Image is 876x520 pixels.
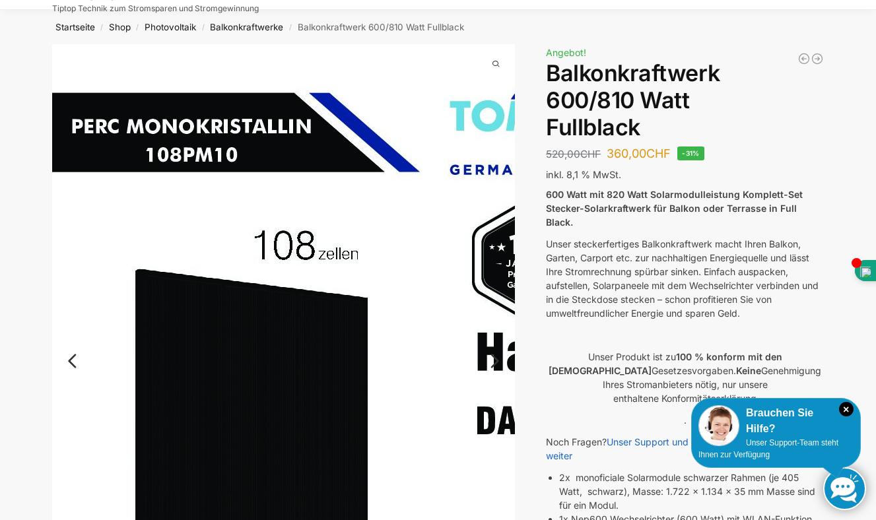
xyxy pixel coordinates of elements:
[546,60,824,141] h1: Balkonkraftwerk 600/810 Watt Fullblack
[677,146,704,160] span: -31%
[131,22,145,33] span: /
[95,22,109,33] span: /
[698,405,739,446] img: Customer service
[546,413,824,427] p: .
[546,435,824,463] p: Noch Fragen?
[546,148,601,160] bdi: 520,00
[283,22,297,33] span: /
[145,22,196,32] a: Photovoltaik
[52,5,259,13] p: Tiptop Technik zum Stromsparen und Stromgewinnung
[559,471,824,512] li: 2x monoficiale Solarmodule schwarzer Rahmen (je 405 Watt, schwarz), Masse: 1.722 x 1.134 x 35 mm ...
[607,146,671,160] bdi: 360,00
[839,402,854,416] i: Schließen
[210,22,283,32] a: Balkonkraftwerke
[546,47,586,58] span: Angebot!
[109,22,131,32] a: Shop
[736,365,761,376] strong: Keine
[546,350,824,405] p: Unser Produkt ist zu Gesetzesvorgaben. Genehmigung Ihres Stromanbieters nötig, nur unsere enthalt...
[28,10,848,44] nav: Breadcrumb
[646,146,671,160] span: CHF
[546,169,621,180] span: inkl. 8,1 % MwSt.
[549,351,782,376] strong: 100 % konform mit den [DEMOGRAPHIC_DATA]
[196,22,210,33] span: /
[546,189,803,228] strong: 600 Watt mit 820 Watt Solarmodulleistung Komplett-Set Stecker-Solarkraftwerk für Balkon oder Terr...
[580,148,601,160] span: CHF
[55,22,95,32] a: Startseite
[546,436,814,461] a: Unser Support und unsere FAQ hilft Ihnen gerne weiter
[797,52,811,65] a: Balkonkraftwerk 445/600 Watt Bificial
[698,438,838,459] span: Unser Support-Team steht Ihnen zur Verfügung
[811,52,824,65] a: Balkonkraftwerk 405/600 Watt erweiterbar
[546,237,824,320] p: Unser steckerfertiges Balkonkraftwerk macht Ihren Balkon, Garten, Carport etc. zur nachhaltigen E...
[698,405,854,437] div: Brauchen Sie Hilfe?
